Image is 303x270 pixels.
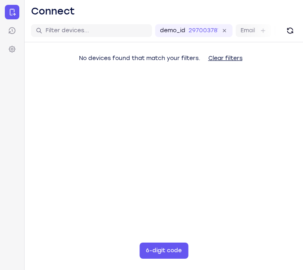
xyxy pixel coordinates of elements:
[5,23,19,38] a: Sessions
[160,27,185,35] label: demo_id
[31,5,75,18] h1: Connect
[139,243,188,259] button: 6-digit code
[202,50,249,66] button: Clear filters
[284,24,297,37] button: Refresh
[46,27,147,35] input: Filter devices...
[241,27,255,35] label: Email
[5,5,19,19] a: Connect
[79,55,200,62] span: No devices found that match your filters.
[5,42,19,56] a: Settings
